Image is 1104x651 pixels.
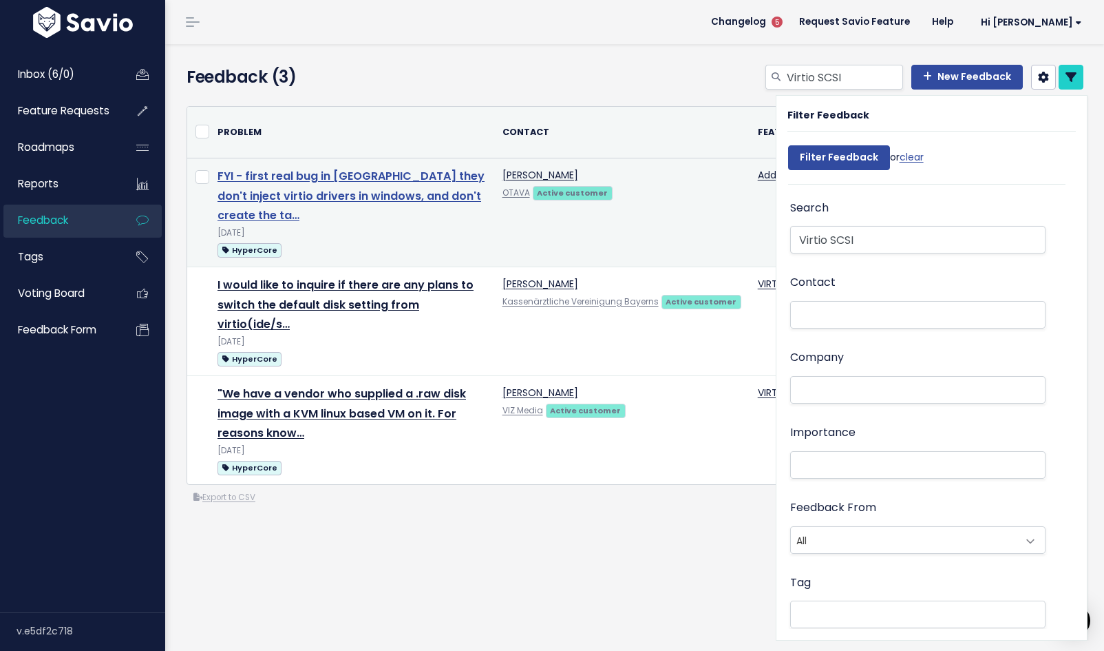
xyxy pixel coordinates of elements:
label: Importance [790,423,856,443]
th: Contact [494,107,750,158]
h4: Feedback (3) [187,65,472,90]
span: Feedback form [18,322,96,337]
a: Hi [PERSON_NAME] [964,12,1093,33]
a: Roadmaps [3,132,114,163]
a: HyperCore [217,459,282,476]
div: [DATE] [217,226,486,240]
a: Feedback form [3,314,114,346]
a: Help [921,12,964,32]
span: Hi [PERSON_NAME] [981,17,1082,28]
span: 5 [772,17,783,28]
a: Feedback [3,205,114,236]
input: Filter Feedback [788,145,890,170]
div: v.e5df2c718 [17,613,165,649]
a: Tags [3,241,114,273]
a: OTAVA [502,187,530,198]
a: [PERSON_NAME] [502,277,578,291]
a: HyperCore [217,350,282,367]
a: VIRTIO-SCSI Support [758,277,855,291]
a: New Feedback [911,65,1023,90]
strong: Filter Feedback [787,108,869,122]
label: Feedback From [790,498,876,518]
span: Changelog [711,17,766,27]
a: FYI - first real bug in [GEOGRAPHIC_DATA] they don't inject virtio drivers in windows, and don't ... [217,168,485,224]
a: Feature Requests [3,95,114,127]
strong: Active customer [537,187,608,198]
a: Request Savio Feature [788,12,921,32]
span: Reports [18,176,59,191]
span: All [791,527,1017,553]
div: or [788,138,924,184]
a: Reports [3,168,114,200]
span: Roadmaps [18,140,74,154]
span: Feature Requests [18,103,109,118]
a: VIZ Media [502,405,543,416]
a: Export to CSV [193,492,255,503]
img: logo-white.9d6f32f41409.svg [30,7,136,38]
a: clear [900,150,924,164]
div: [DATE] [217,335,486,349]
a: Inbox (6/0) [3,59,114,90]
span: Voting Board [18,286,85,300]
th: Problem [209,107,494,158]
a: [PERSON_NAME] [502,386,578,400]
span: Tags [18,249,43,264]
a: I would like to inquire if there are any plans to switch the default disk setting from virtio(ide/s… [217,277,474,333]
label: Search [790,198,829,218]
th: Feature [750,107,873,158]
span: Feedback [18,213,68,227]
a: Kassenärztliche Vereinigung Bayerns [502,296,659,307]
a: HyperCore [217,241,282,258]
a: Active customer [533,185,613,199]
label: Contact [790,273,836,293]
a: [PERSON_NAME] [502,168,578,182]
a: "We have a vendor who supplied a .raw disk image with a KVM linux based VM on it. For reasons know… [217,386,466,442]
label: Company [790,348,844,368]
a: Voting Board [3,278,114,309]
span: HyperCore [217,243,282,258]
label: Tag [790,573,811,593]
strong: Active customer [550,405,621,416]
a: Active customer [546,403,626,417]
span: HyperCore [217,352,282,366]
span: All [790,526,1045,554]
strong: Active customer [666,296,736,307]
a: Active customer [661,294,741,308]
a: VIRTIO-SCSI Support [758,386,855,400]
input: Search Feedback [790,226,1045,254]
span: HyperCore [217,461,282,475]
span: Inbox (6/0) [18,67,74,81]
div: [DATE] [217,444,486,458]
a: Add/Remove CD Drive [758,168,865,182]
input: Search feedback... [785,65,903,90]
